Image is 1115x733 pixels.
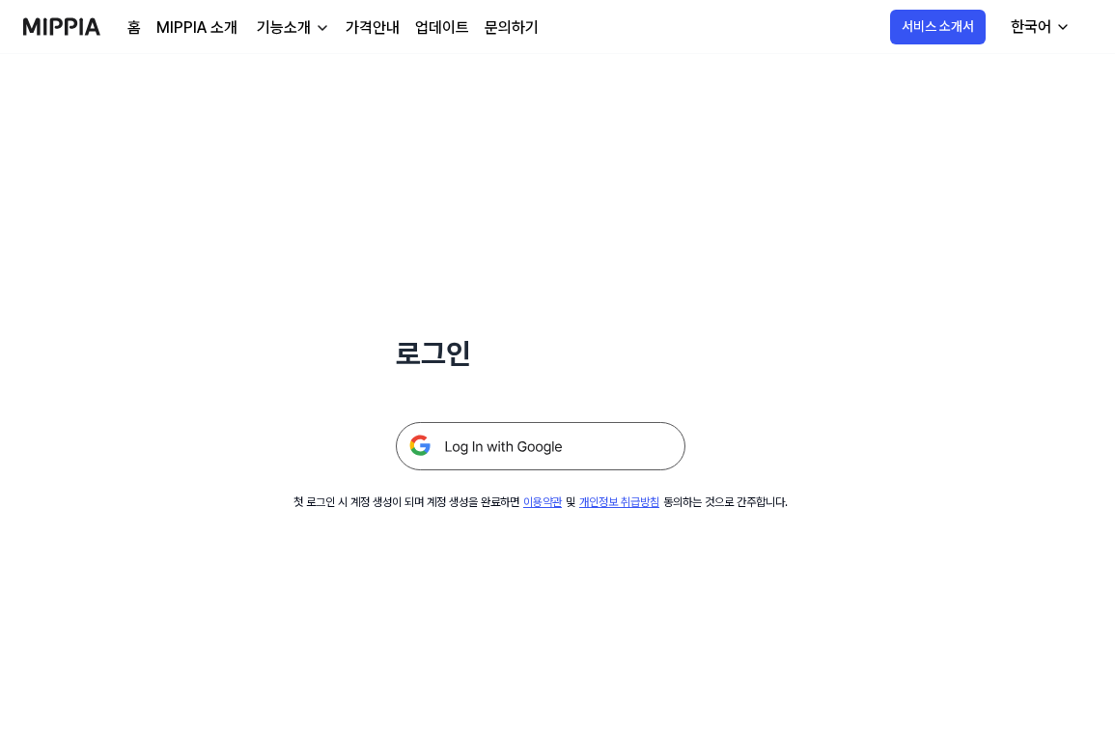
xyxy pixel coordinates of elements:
[415,16,469,40] a: 업데이트
[315,20,330,36] img: down
[127,16,141,40] a: 홈
[890,10,986,44] button: 서비스 소개서
[1007,15,1055,39] div: 한국어
[396,422,685,470] img: 구글 로그인 버튼
[253,16,330,40] button: 기능소개
[253,16,315,40] div: 기능소개
[293,493,788,511] div: 첫 로그인 시 계정 생성이 되며 계정 생성을 완료하면 및 동의하는 것으로 간주합니다.
[156,16,237,40] a: MIPPIA 소개
[579,495,659,509] a: 개인정보 취급방침
[346,16,400,40] a: 가격안내
[485,16,539,40] a: 문의하기
[523,495,562,509] a: 이용약관
[396,332,685,376] h1: 로그인
[995,8,1082,46] button: 한국어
